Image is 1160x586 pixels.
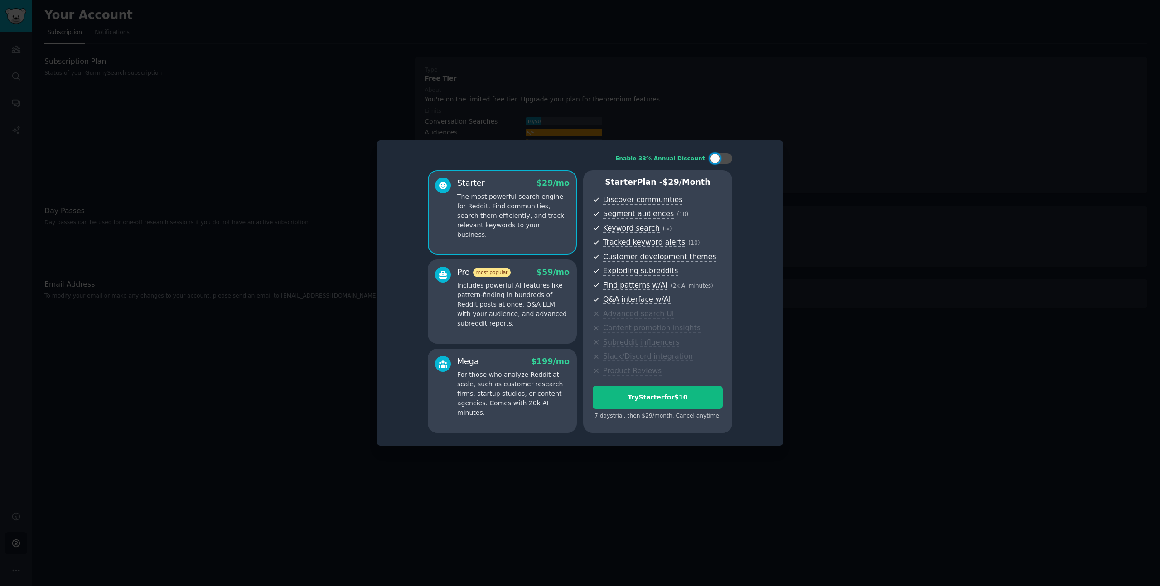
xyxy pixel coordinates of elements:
span: Q&A interface w/AI [603,295,671,304]
p: The most powerful search engine for Reddit. Find communities, search them efficiently, and track ... [457,192,570,240]
span: $ 59 /mo [536,268,570,277]
span: Discover communities [603,195,682,205]
span: Exploding subreddits [603,266,678,276]
span: Find patterns w/AI [603,281,667,290]
p: Starter Plan - [593,177,723,188]
span: Customer development themes [603,252,716,262]
span: ( 10 ) [677,211,688,217]
span: Product Reviews [603,366,662,376]
p: Includes powerful AI features like pattern-finding in hundreds of Reddit posts at once, Q&A LLM w... [457,281,570,328]
span: ( ∞ ) [663,226,672,232]
span: Segment audiences [603,209,674,219]
span: $ 29 /month [662,178,710,187]
span: ( 10 ) [688,240,700,246]
div: Try Starter for $10 [593,393,722,402]
span: Slack/Discord integration [603,352,693,361]
span: $ 29 /mo [536,178,570,187]
span: Tracked keyword alerts [603,238,685,247]
button: TryStarterfor$10 [593,386,723,409]
span: most popular [473,268,511,277]
div: Mega [457,356,479,367]
span: $ 199 /mo [531,357,570,366]
div: Enable 33% Annual Discount [615,155,705,163]
div: Starter [457,178,485,189]
p: For those who analyze Reddit at scale, such as customer research firms, startup studios, or conte... [457,370,570,418]
span: Subreddit influencers [603,338,679,347]
div: 7 days trial, then $ 29 /month . Cancel anytime. [593,412,723,420]
span: ( 2k AI minutes ) [671,283,713,289]
div: Pro [457,267,511,278]
span: Advanced search UI [603,309,674,319]
span: Keyword search [603,224,660,233]
span: Content promotion insights [603,323,701,333]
